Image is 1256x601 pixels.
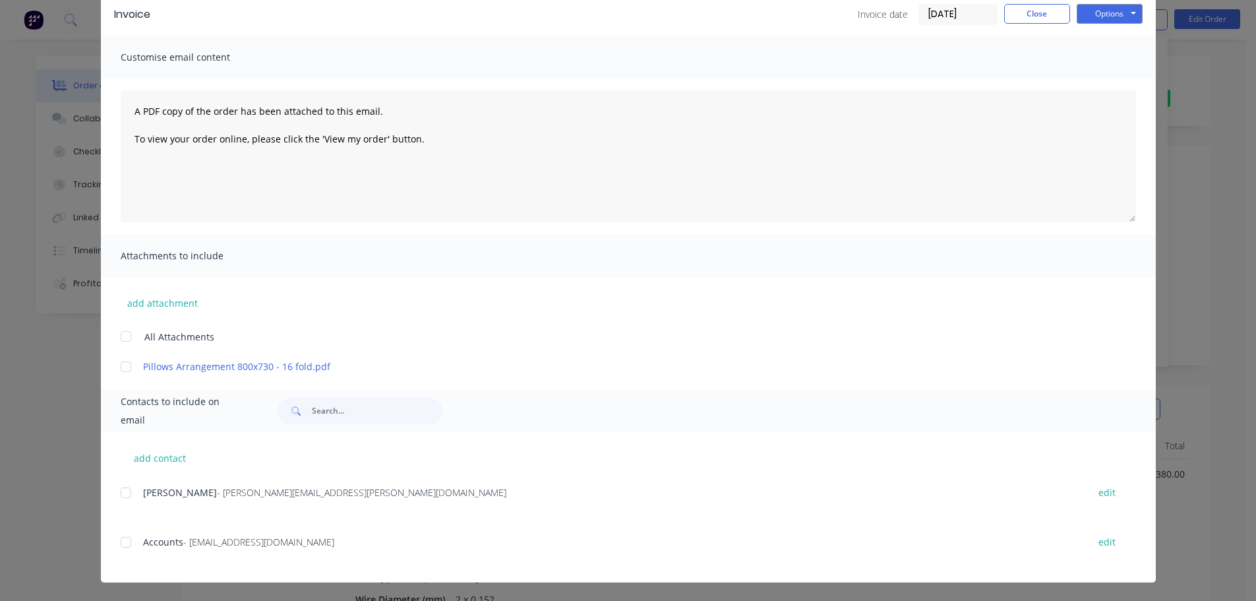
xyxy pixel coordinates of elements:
[121,293,204,313] button: add attachment
[121,247,266,265] span: Attachments to include
[217,486,506,499] span: - [PERSON_NAME][EMAIL_ADDRESS][PERSON_NAME][DOMAIN_NAME]
[312,398,442,424] input: Search...
[121,393,245,429] span: Contacts to include on email
[143,536,183,548] span: Accounts
[143,360,1075,373] a: Pillows Arrangement 800x730 - 16 fold.pdf
[1091,533,1123,551] button: edit
[121,448,200,468] button: add contact
[183,536,334,548] span: - [EMAIL_ADDRESS][DOMAIN_NAME]
[1091,484,1123,501] button: edit
[858,7,908,21] span: Invoice date
[114,7,150,22] div: Invoice
[1004,4,1070,24] button: Close
[143,486,217,499] span: [PERSON_NAME]
[121,48,266,67] span: Customise email content
[121,90,1136,222] textarea: A PDF copy of the order has been attached to this email. To view your order online, please click ...
[1077,4,1143,24] button: Options
[144,330,214,344] span: All Attachments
